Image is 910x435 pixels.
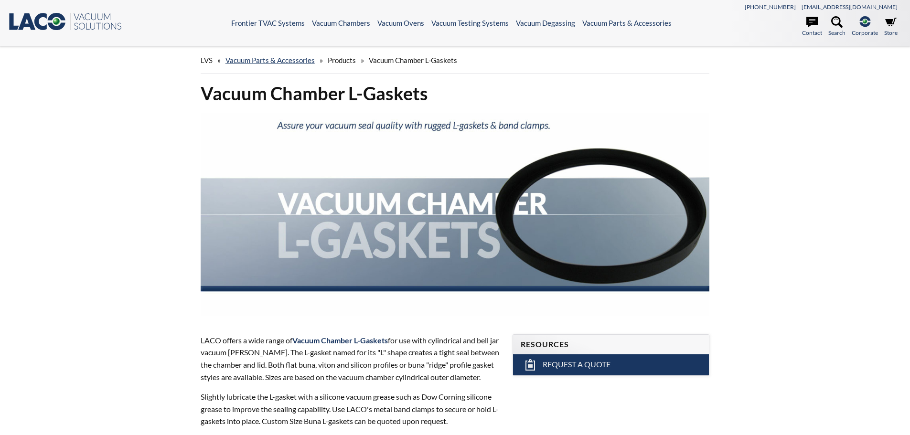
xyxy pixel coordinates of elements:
a: Contact [802,16,822,37]
span: Corporate [852,28,878,37]
strong: Vacuum Chamber L-Gaskets [292,336,388,345]
p: LACO offers a wide range of for use with cylindrical and bell jar vacuum [PERSON_NAME]. The L-gas... [201,334,502,383]
img: Header showing L-Gasket [201,113,710,316]
p: Slightly lubricate the L-gasket with a silicone vacuum grease such as Dow Corning silicone grease... [201,391,502,427]
a: Frontier TVAC Systems [231,19,305,27]
span: Products [328,56,356,64]
a: Vacuum Parts & Accessories [225,56,315,64]
a: Vacuum Ovens [377,19,424,27]
a: [EMAIL_ADDRESS][DOMAIN_NAME] [802,3,898,11]
a: Search [828,16,846,37]
a: Vacuum Parts & Accessories [582,19,672,27]
a: [PHONE_NUMBER] [745,3,796,11]
h1: Vacuum Chamber L-Gaskets [201,82,710,105]
span: LVS [201,56,213,64]
a: Request a Quote [513,354,709,375]
a: Vacuum Testing Systems [431,19,509,27]
div: » » » [201,47,710,74]
h4: Resources [521,340,701,350]
span: Vacuum Chamber L-Gaskets [369,56,457,64]
span: Request a Quote [543,360,610,370]
a: Store [884,16,898,37]
a: Vacuum Degassing [516,19,575,27]
a: Vacuum Chambers [312,19,370,27]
